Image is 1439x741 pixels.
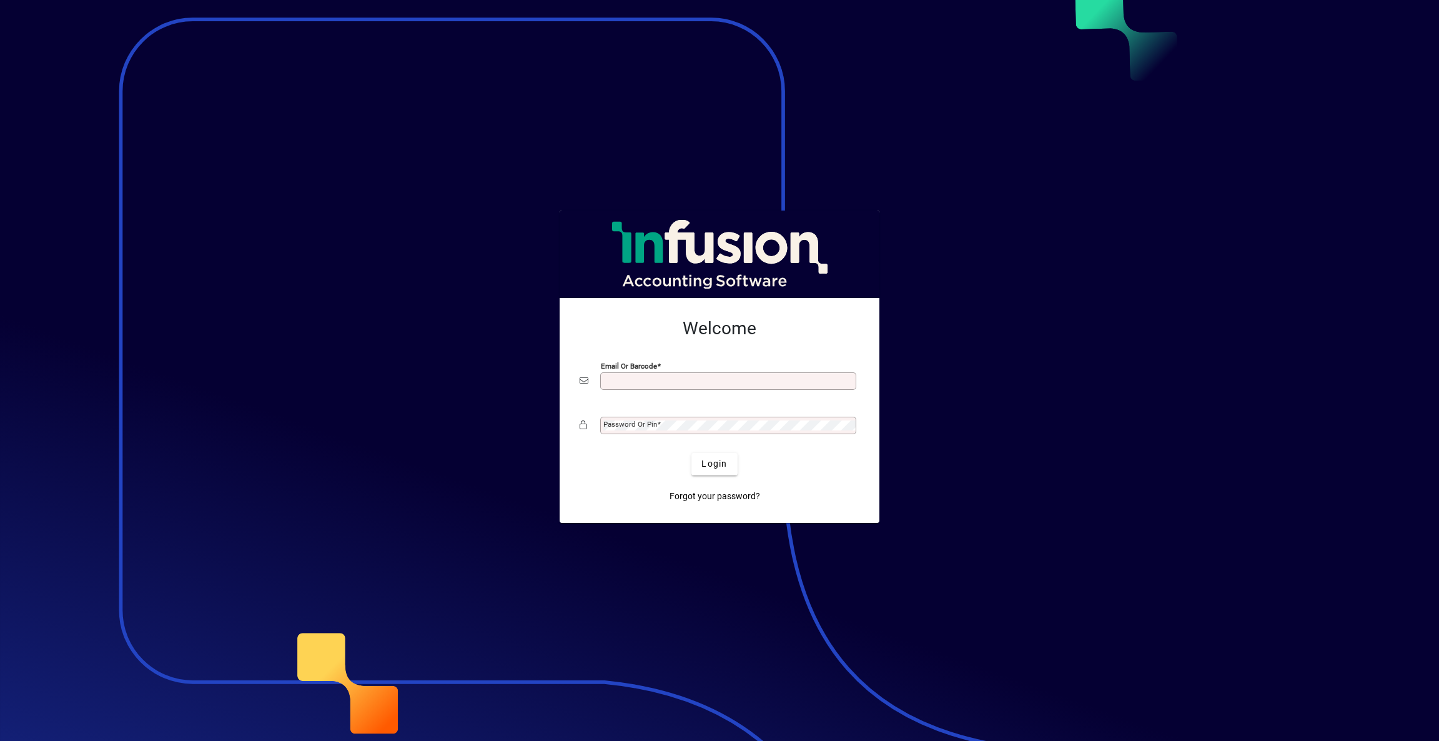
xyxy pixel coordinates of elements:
h2: Welcome [580,318,859,339]
a: Forgot your password? [665,485,765,508]
mat-label: Password or Pin [603,420,657,429]
span: Forgot your password? [670,490,760,503]
button: Login [691,453,737,475]
mat-label: Email or Barcode [601,361,657,370]
span: Login [701,457,727,470]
